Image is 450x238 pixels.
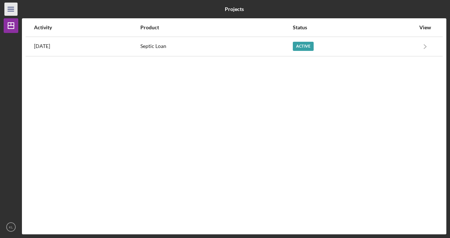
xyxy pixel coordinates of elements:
b: Projects [225,6,244,12]
time: 2025-08-18 17:50 [34,43,50,49]
div: View [416,25,434,30]
text: KL [9,225,13,229]
div: Active [293,42,314,51]
div: Septic Loan [140,37,292,56]
div: Product [140,25,292,30]
div: Activity [34,25,140,30]
div: Status [293,25,415,30]
button: KL [4,220,18,234]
